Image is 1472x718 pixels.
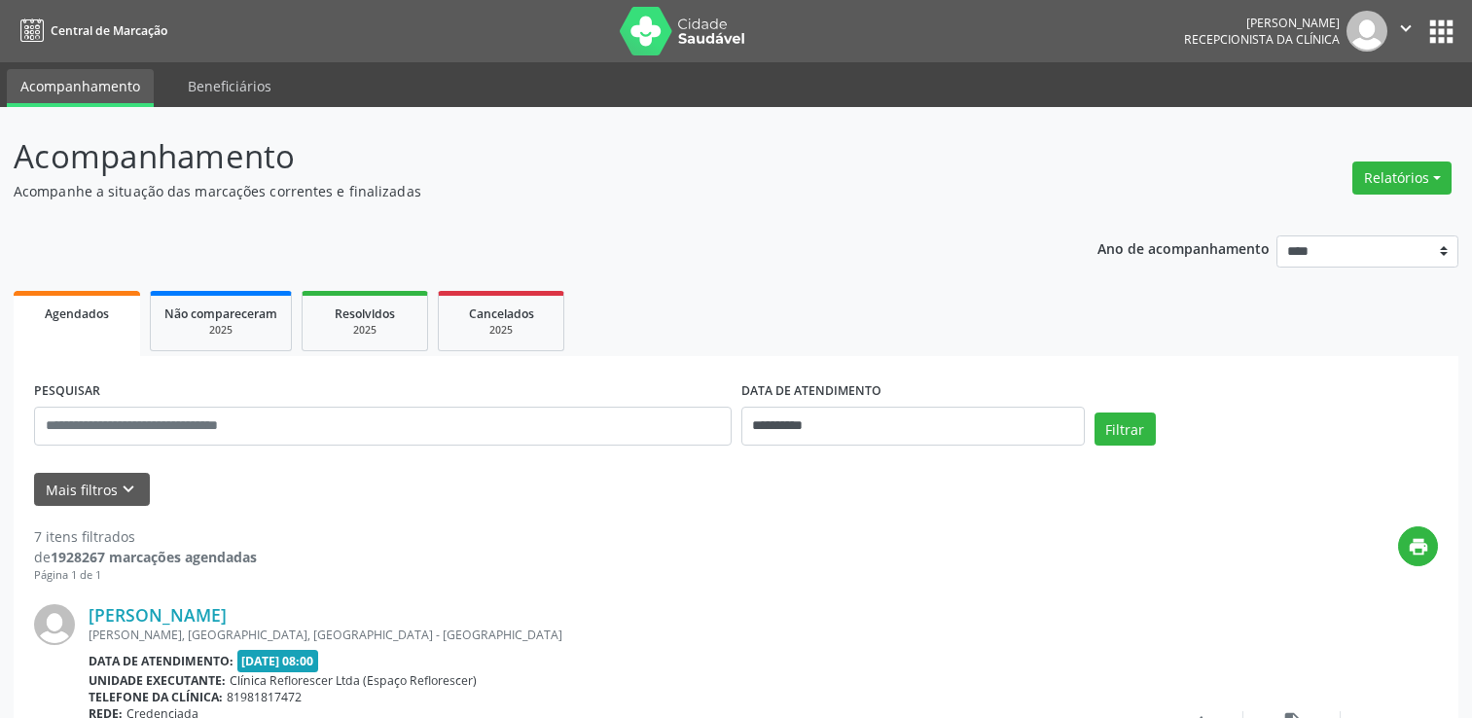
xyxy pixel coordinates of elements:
i: print [1408,536,1429,557]
div: 2025 [164,323,277,338]
button:  [1387,11,1424,52]
b: Unidade executante: [89,672,226,689]
strong: 1928267 marcações agendadas [51,548,257,566]
div: de [34,547,257,567]
button: Filtrar [1095,413,1156,446]
button: Relatórios [1352,162,1452,195]
span: [DATE] 08:00 [237,650,319,672]
button: Mais filtroskeyboard_arrow_down [34,473,150,507]
b: Telefone da clínica: [89,689,223,705]
span: 81981817472 [227,689,302,705]
a: Central de Marcação [14,15,167,47]
span: Não compareceram [164,305,277,322]
span: Central de Marcação [51,22,167,39]
div: 2025 [316,323,413,338]
img: img [34,604,75,645]
div: Página 1 de 1 [34,567,257,584]
label: DATA DE ATENDIMENTO [741,377,881,407]
a: Beneficiários [174,69,285,103]
i: keyboard_arrow_down [118,479,139,500]
div: [PERSON_NAME] [1184,15,1340,31]
button: apps [1424,15,1458,49]
a: Acompanhamento [7,69,154,107]
p: Acompanhamento [14,132,1025,181]
span: Clínica Reflorescer Ltda (Espaço Reflorescer) [230,672,477,689]
i:  [1395,18,1417,39]
div: 2025 [452,323,550,338]
a: [PERSON_NAME] [89,604,227,626]
img: img [1346,11,1387,52]
span: Recepcionista da clínica [1184,31,1340,48]
b: Data de atendimento: [89,653,233,669]
div: [PERSON_NAME], [GEOGRAPHIC_DATA], [GEOGRAPHIC_DATA] - [GEOGRAPHIC_DATA] [89,627,1146,643]
span: Cancelados [469,305,534,322]
span: Agendados [45,305,109,322]
label: PESQUISAR [34,377,100,407]
span: Resolvidos [335,305,395,322]
p: Acompanhe a situação das marcações correntes e finalizadas [14,181,1025,201]
div: 7 itens filtrados [34,526,257,547]
p: Ano de acompanhamento [1097,235,1270,260]
button: print [1398,526,1438,566]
